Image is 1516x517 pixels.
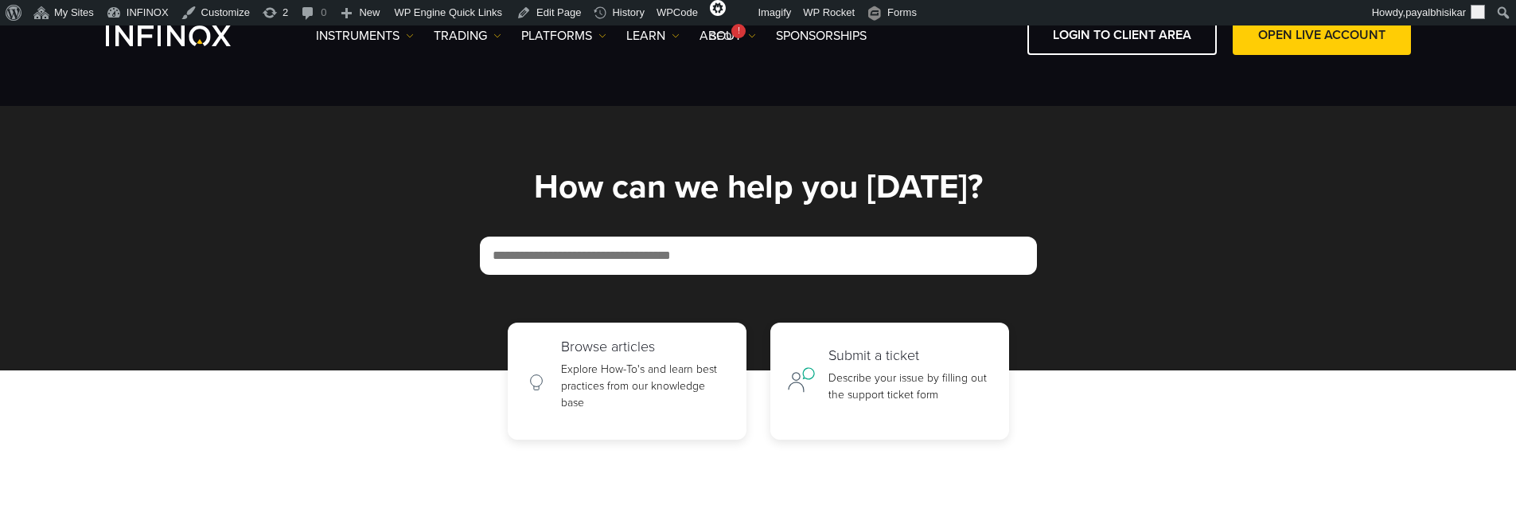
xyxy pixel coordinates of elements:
[828,370,992,403] p: Describe your issue by filling out the support ticket form
[508,323,746,440] a: Browse articles
[521,26,606,45] a: PLATFORMS
[626,26,680,45] a: Learn
[1027,16,1217,55] a: LOGIN TO CLIENT AREA
[297,170,1220,205] h1: How can we help you [DATE]?
[700,26,756,45] a: ABOUT
[828,347,992,365] h2: Submit a ticket
[106,25,268,46] a: INFINOX Logo
[1233,16,1411,55] a: OPEN LIVE ACCOUNT
[776,26,867,45] a: SPONSORSHIPS
[1405,6,1466,18] span: payalbhisikar
[770,323,1009,440] a: Submit a ticket
[710,30,731,42] span: SEO
[316,26,414,45] a: Instruments
[731,24,746,38] div: !
[561,339,730,356] h2: Browse articles
[561,361,730,411] p: Explore How-To's and learn best practices from our knowledge base
[434,26,501,45] a: TRADING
